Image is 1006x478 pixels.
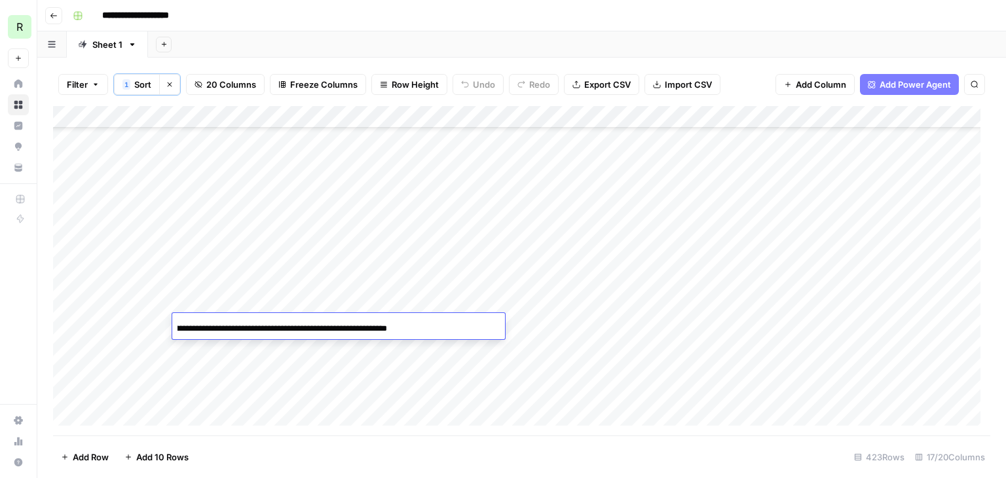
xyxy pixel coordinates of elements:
[529,78,550,91] span: Redo
[584,78,631,91] span: Export CSV
[8,157,29,178] a: Your Data
[73,450,109,464] span: Add Row
[122,79,130,90] div: 1
[665,78,712,91] span: Import CSV
[775,74,855,95] button: Add Column
[8,73,29,94] a: Home
[8,94,29,115] a: Browse
[849,447,910,468] div: 423 Rows
[8,431,29,452] a: Usage
[453,74,504,95] button: Undo
[117,447,196,468] button: Add 10 Rows
[67,78,88,91] span: Filter
[8,452,29,473] button: Help + Support
[134,78,151,91] span: Sort
[290,78,358,91] span: Freeze Columns
[392,78,439,91] span: Row Height
[880,78,951,91] span: Add Power Agent
[8,115,29,136] a: Insights
[509,74,559,95] button: Redo
[206,78,256,91] span: 20 Columns
[8,410,29,431] a: Settings
[371,74,447,95] button: Row Height
[124,79,128,90] span: 1
[16,19,23,35] span: R
[8,10,29,43] button: Workspace: Re-Leased
[270,74,366,95] button: Freeze Columns
[8,136,29,157] a: Opportunities
[67,31,148,58] a: Sheet 1
[564,74,639,95] button: Export CSV
[644,74,720,95] button: Import CSV
[58,74,108,95] button: Filter
[114,74,159,95] button: 1Sort
[186,74,265,95] button: 20 Columns
[860,74,959,95] button: Add Power Agent
[910,447,990,468] div: 17/20 Columns
[92,38,122,51] div: Sheet 1
[53,447,117,468] button: Add Row
[473,78,495,91] span: Undo
[136,450,189,464] span: Add 10 Rows
[796,78,846,91] span: Add Column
